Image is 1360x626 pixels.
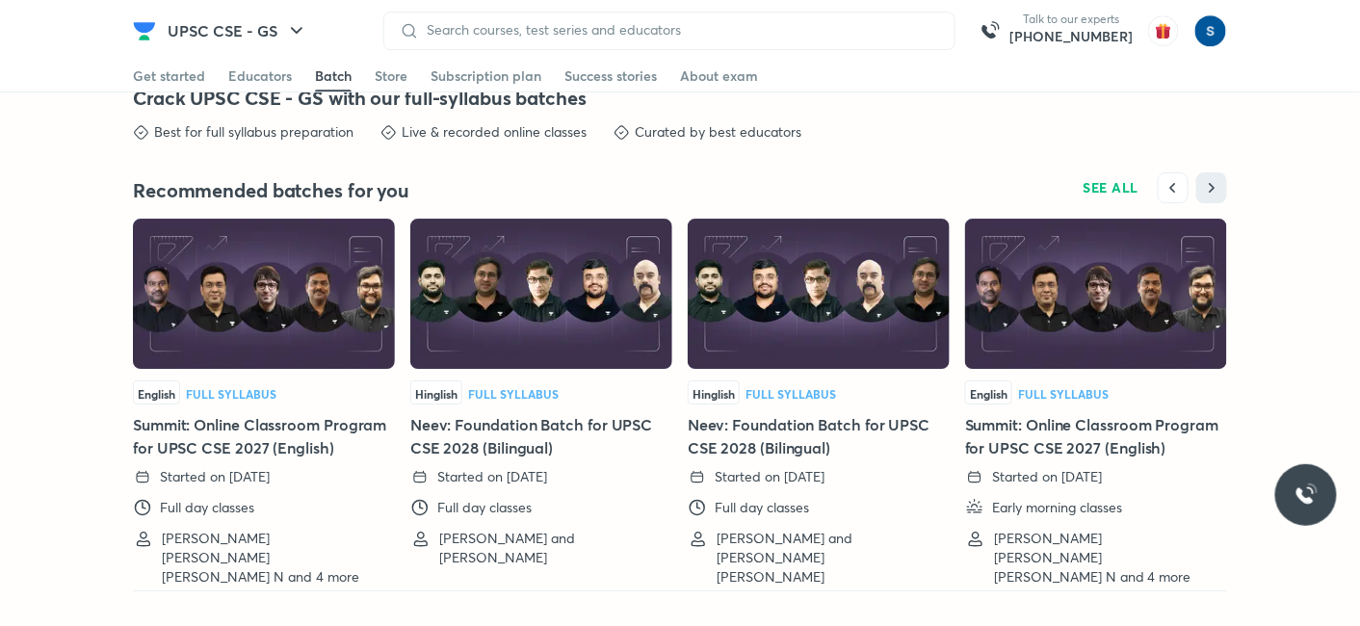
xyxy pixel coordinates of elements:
[715,498,809,517] p: Full day classes
[154,122,353,142] p: Best for full syllabus preparation
[1084,181,1139,195] span: SEE ALL
[468,386,559,402] span: Full Syllabus
[992,498,1122,517] p: Early morning classes
[437,467,547,486] p: Started on [DATE]
[1009,27,1133,46] a: [PHONE_NUMBER]
[680,61,758,91] a: About exam
[133,178,680,203] h4: Recommended batches for you
[971,12,1009,50] img: call-us
[419,22,939,38] input: Search courses, test series and educators
[1072,172,1151,203] button: SEE ALL
[133,413,395,459] h5: Summit: Online Classroom Program for UPSC CSE 2027 (English)
[431,66,541,86] div: Subscription plan
[162,529,379,587] p: [PERSON_NAME] [PERSON_NAME] [PERSON_NAME] N and 4 more
[160,467,270,486] p: Started on [DATE]
[439,529,657,567] p: [PERSON_NAME] and [PERSON_NAME]
[965,413,1227,459] h5: Summit: Online Classroom Program for UPSC CSE 2027 (English)
[1009,12,1133,27] p: Talk to our experts
[156,12,320,50] button: UPSC CSE - GS
[680,66,758,86] div: About exam
[688,413,950,459] h5: Neev: Foundation Batch for UPSC CSE 2028 (Bilingual)
[133,86,1227,111] h4: Crack UPSC CSE - GS with our full-syllabus batches
[715,467,824,486] p: Started on [DATE]
[410,413,672,459] h5: Neev: Foundation Batch for UPSC CSE 2028 (Bilingual)
[693,386,735,402] span: Hinglish
[228,61,292,91] a: Educators
[745,386,836,402] span: Full Syllabus
[138,386,175,402] span: English
[965,219,1227,369] img: Thumbnail
[133,61,205,91] a: Get started
[688,219,950,369] img: Thumbnail
[315,61,352,91] a: Batch
[564,61,657,91] a: Success stories
[186,386,276,402] span: Full Syllabus
[410,219,672,369] img: Thumbnail
[1018,386,1109,402] span: Full Syllabus
[375,66,407,86] div: Store
[133,19,156,42] img: Company Logo
[402,122,587,142] p: Live & recorded online classes
[315,66,352,86] div: Batch
[415,386,458,402] span: Hinglish
[431,61,541,91] a: Subscription plan
[717,529,934,587] p: [PERSON_NAME] and [PERSON_NAME] [PERSON_NAME]
[437,498,532,517] p: Full day classes
[133,66,205,86] div: Get started
[228,66,292,86] div: Educators
[970,386,1007,402] span: English
[564,66,657,86] div: Success stories
[375,61,407,91] a: Store
[160,498,254,517] p: Full day classes
[133,219,395,369] img: Thumbnail
[1295,483,1318,507] img: ttu
[635,122,801,142] p: Curated by best educators
[994,529,1212,587] p: [PERSON_NAME] [PERSON_NAME] [PERSON_NAME] N and 4 more
[1148,15,1179,46] img: avatar
[992,467,1102,486] p: Started on [DATE]
[1194,14,1227,47] img: simran kumari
